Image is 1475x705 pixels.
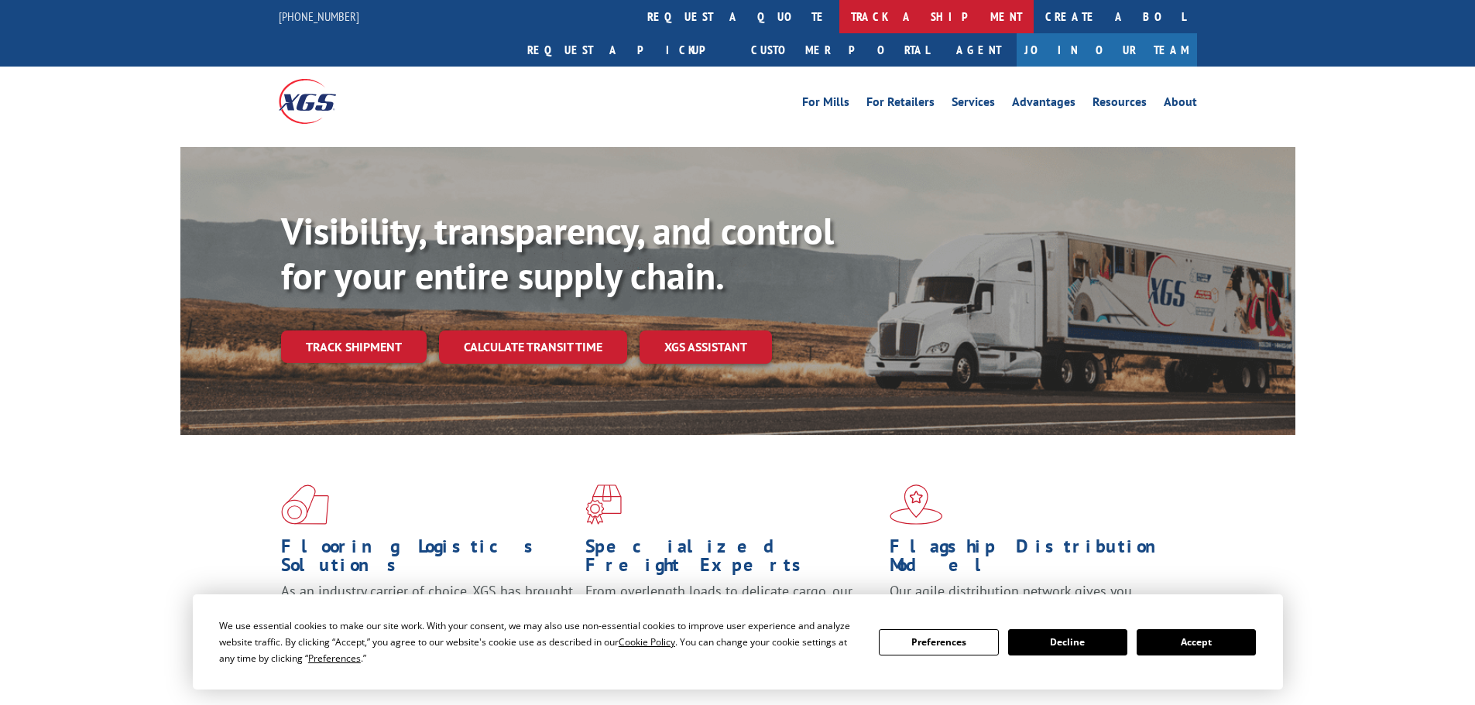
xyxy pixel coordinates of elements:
b: Visibility, transparency, and control for your entire supply chain. [281,207,834,299]
button: Preferences [879,629,998,655]
a: Resources [1093,96,1147,113]
a: Track shipment [281,330,427,363]
button: Accept [1137,629,1256,655]
div: Cookie Consent Prompt [193,594,1283,690]
a: For Retailers [866,96,935,113]
a: Request a pickup [516,33,739,67]
h1: Flagship Distribution Model [890,537,1182,582]
h1: Specialized Freight Experts [585,537,878,582]
span: Cookie Policy [619,635,675,649]
a: XGS ASSISTANT [640,330,772,364]
p: From overlength loads to delicate cargo, our experienced staff knows the best way to move your fr... [585,582,878,651]
a: For Mills [802,96,849,113]
a: [PHONE_NUMBER] [279,9,359,24]
h1: Flooring Logistics Solutions [281,537,574,582]
a: About [1164,96,1197,113]
button: Decline [1008,629,1127,655]
span: Preferences [308,652,361,665]
img: xgs-icon-focused-on-flooring-red [585,484,622,525]
a: Calculate transit time [439,330,627,364]
a: Customer Portal [739,33,941,67]
img: xgs-icon-total-supply-chain-intelligence-red [281,484,329,525]
a: Services [952,96,995,113]
a: Agent [941,33,1017,67]
div: We use essential cookies to make our site work. With your consent, we may also use non-essential ... [219,618,860,666]
a: Join Our Team [1017,33,1197,67]
span: As an industry carrier of choice, XGS has brought innovation and dedication to flooring logistics... [281,582,573,637]
img: xgs-icon-flagship-distribution-model-red [890,484,943,525]
span: Our agile distribution network gives you nationwide inventory management on demand. [890,582,1175,618]
a: Advantages [1012,96,1075,113]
